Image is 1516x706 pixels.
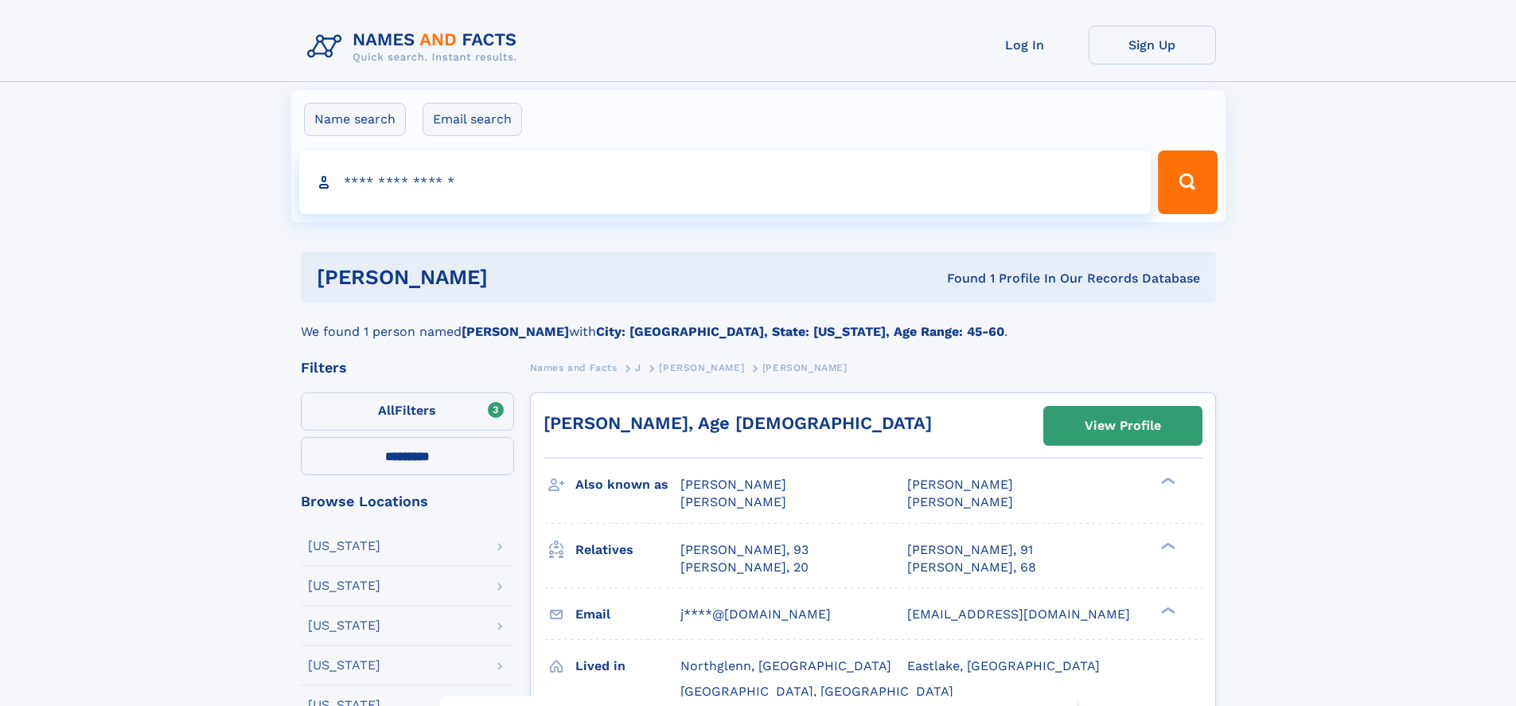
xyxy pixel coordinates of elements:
[596,324,1004,339] b: City: [GEOGRAPHIC_DATA], State: [US_STATE], Age Range: 45-60
[304,103,406,136] label: Name search
[1158,150,1217,214] button: Search Button
[680,658,891,673] span: Northglenn, [GEOGRAPHIC_DATA]
[317,267,718,287] h1: [PERSON_NAME]
[575,471,680,498] h3: Also known as
[907,541,1033,559] a: [PERSON_NAME], 91
[762,362,848,373] span: [PERSON_NAME]
[907,559,1036,576] a: [PERSON_NAME], 68
[680,494,786,509] span: [PERSON_NAME]
[961,25,1089,64] a: Log In
[462,324,569,339] b: [PERSON_NAME]
[575,653,680,680] h3: Lived in
[635,357,641,377] a: J
[1044,407,1202,445] a: View Profile
[308,540,380,552] div: [US_STATE]
[907,607,1130,622] span: [EMAIL_ADDRESS][DOMAIN_NAME]
[907,658,1100,673] span: Eastlake, [GEOGRAPHIC_DATA]
[299,150,1152,214] input: search input
[659,362,744,373] span: [PERSON_NAME]
[301,494,514,509] div: Browse Locations
[1157,476,1176,486] div: ❯
[575,601,680,628] h3: Email
[301,303,1216,341] div: We found 1 person named with .
[1085,408,1161,444] div: View Profile
[1157,605,1176,615] div: ❯
[680,541,809,559] a: [PERSON_NAME], 93
[378,403,395,418] span: All
[907,494,1013,509] span: [PERSON_NAME]
[1157,540,1176,551] div: ❯
[907,477,1013,492] span: [PERSON_NAME]
[1089,25,1216,64] a: Sign Up
[680,477,786,492] span: [PERSON_NAME]
[301,361,514,375] div: Filters
[575,536,680,564] h3: Relatives
[680,684,953,699] span: [GEOGRAPHIC_DATA], [GEOGRAPHIC_DATA]
[301,392,514,431] label: Filters
[308,619,380,632] div: [US_STATE]
[635,362,641,373] span: J
[301,25,530,68] img: Logo Names and Facts
[530,357,618,377] a: Names and Facts
[659,357,744,377] a: [PERSON_NAME]
[717,270,1200,287] div: Found 1 Profile In Our Records Database
[680,559,809,576] a: [PERSON_NAME], 20
[308,659,380,672] div: [US_STATE]
[423,103,522,136] label: Email search
[544,413,932,433] a: [PERSON_NAME], Age [DEMOGRAPHIC_DATA]
[308,579,380,592] div: [US_STATE]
